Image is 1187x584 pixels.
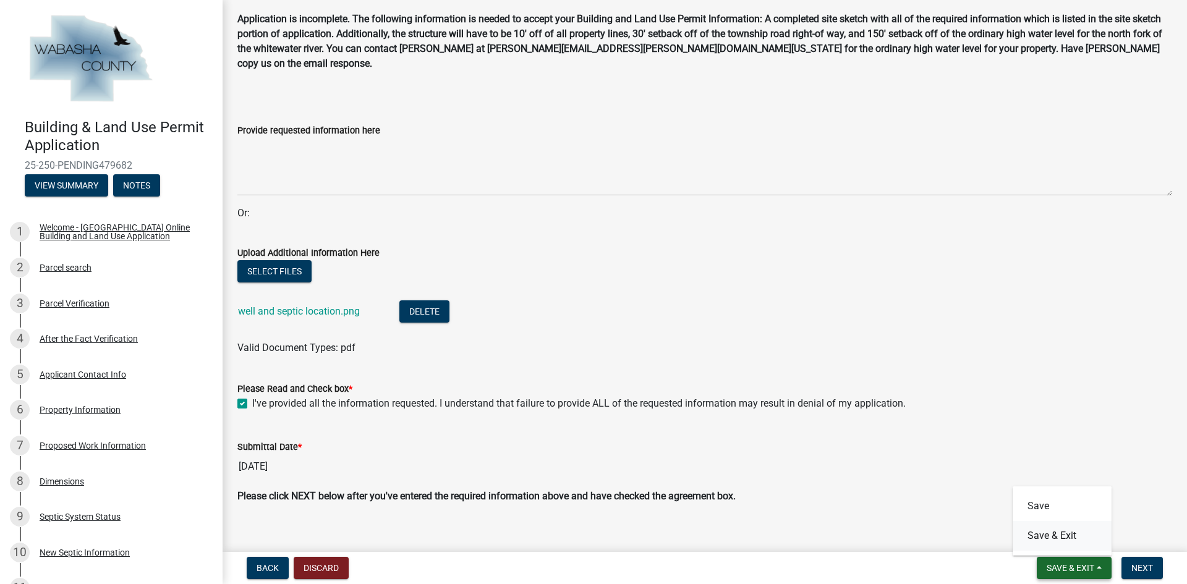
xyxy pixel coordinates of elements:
label: I've provided all the information requested. I understand that failure to provide ALL of the requ... [252,396,906,411]
div: Welcome - [GEOGRAPHIC_DATA] Online Building and Land Use Application [40,223,203,240]
div: 4 [10,329,30,349]
a: well and septic location.png [238,305,360,317]
span: 25-250-PENDING479682 [25,159,198,171]
button: Discard [294,557,349,579]
button: Delete [399,300,449,323]
div: New Septic Information [40,548,130,557]
label: Submittal Date [237,443,302,452]
button: Back [247,557,289,579]
div: 9 [10,507,30,527]
div: 10 [10,543,30,562]
strong: Application is incomplete. The following information is needed to accept your Building and Land U... [237,13,1162,69]
button: Next [1121,557,1163,579]
wm-modal-confirm: Delete Document [399,307,449,318]
span: Save & Exit [1047,563,1094,573]
div: 5 [10,365,30,384]
label: Provide requested information here [237,127,380,135]
button: Save & Exit [1013,521,1112,551]
span: Valid Document Types: pdf [237,342,355,353]
wm-modal-confirm: Notes [113,181,160,191]
div: Parcel Verification [40,299,109,308]
div: Save & Exit [1013,486,1112,556]
strong: Please click NEXT below after you've entered the required information above and have checked the ... [237,490,736,502]
div: Parcel search [40,263,91,272]
p: Or: [237,206,1172,221]
button: Save [1013,491,1112,521]
div: 1 [10,222,30,242]
div: Septic System Status [40,512,121,521]
button: View Summary [25,174,108,197]
span: Back [257,563,279,573]
button: Notes [113,174,160,197]
div: Applicant Contact Info [40,370,126,379]
h4: Building & Land Use Permit Application [25,119,213,154]
div: Property Information [40,405,121,414]
div: 2 [10,258,30,277]
div: 3 [10,294,30,313]
label: Upload Additional Information Here [237,249,380,258]
div: 6 [10,400,30,420]
wm-modal-confirm: Summary [25,181,108,191]
div: Dimensions [40,477,84,486]
button: Select files [237,260,312,282]
span: Next [1131,563,1153,573]
div: Proposed Work Information [40,441,146,450]
button: Save & Exit [1037,557,1112,579]
div: 8 [10,472,30,491]
div: 7 [10,436,30,455]
label: Please Read and Check box [237,385,352,394]
div: After the Fact Verification [40,334,138,343]
img: Wabasha County, Minnesota [25,13,156,106]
